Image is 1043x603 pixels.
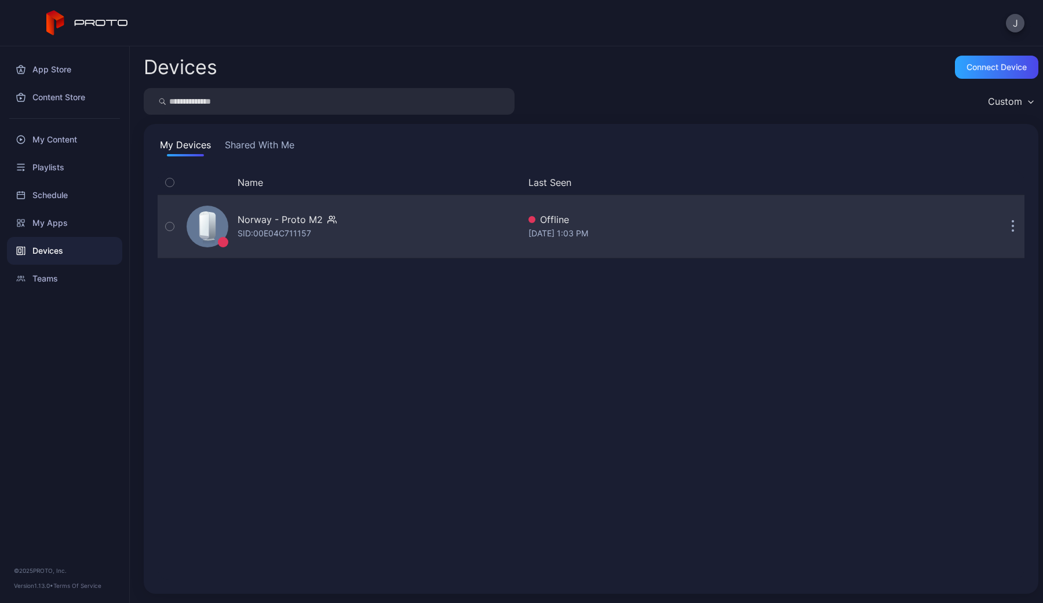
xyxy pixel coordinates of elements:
button: J [1006,14,1024,32]
div: Options [1001,176,1024,189]
a: Devices [7,237,122,265]
a: My Content [7,126,122,154]
a: Content Store [7,83,122,111]
div: [DATE] 1:03 PM [528,226,878,240]
button: Shared With Me [223,138,297,156]
button: Connect device [955,56,1038,79]
a: Schedule [7,181,122,209]
div: Custom [988,96,1022,107]
div: Update Device [883,176,987,189]
a: Terms Of Service [53,582,101,589]
a: My Apps [7,209,122,237]
div: Offline [528,213,878,226]
span: Version 1.13.0 • [14,582,53,589]
div: SID: 00E04C711157 [238,226,311,240]
div: Connect device [967,63,1027,72]
a: Teams [7,265,122,293]
a: App Store [7,56,122,83]
div: Norway - Proto M2 [238,213,323,226]
button: My Devices [158,138,213,156]
button: Last Seen [528,176,874,189]
h2: Devices [144,57,217,78]
button: Name [238,176,263,189]
a: Playlists [7,154,122,181]
div: © 2025 PROTO, Inc. [14,566,115,575]
button: Custom [982,88,1038,115]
